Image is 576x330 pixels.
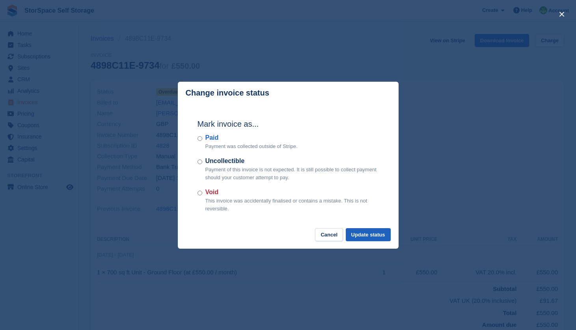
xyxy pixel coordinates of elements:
button: close [555,8,568,21]
h2: Mark invoice as... [198,118,379,130]
p: Payment of this invoice is not expected. It is still possible to collect payment should your cust... [205,166,379,181]
button: Update status [346,228,391,241]
button: Cancel [315,228,343,241]
p: Payment was collected outside of Stripe. [205,142,298,150]
label: Uncollectible [205,156,379,166]
label: Paid [205,133,298,142]
p: Change invoice status [186,88,269,97]
label: Void [205,187,379,197]
p: This invoice was accidentally finalised or contains a mistake. This is not reversible. [205,197,379,212]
